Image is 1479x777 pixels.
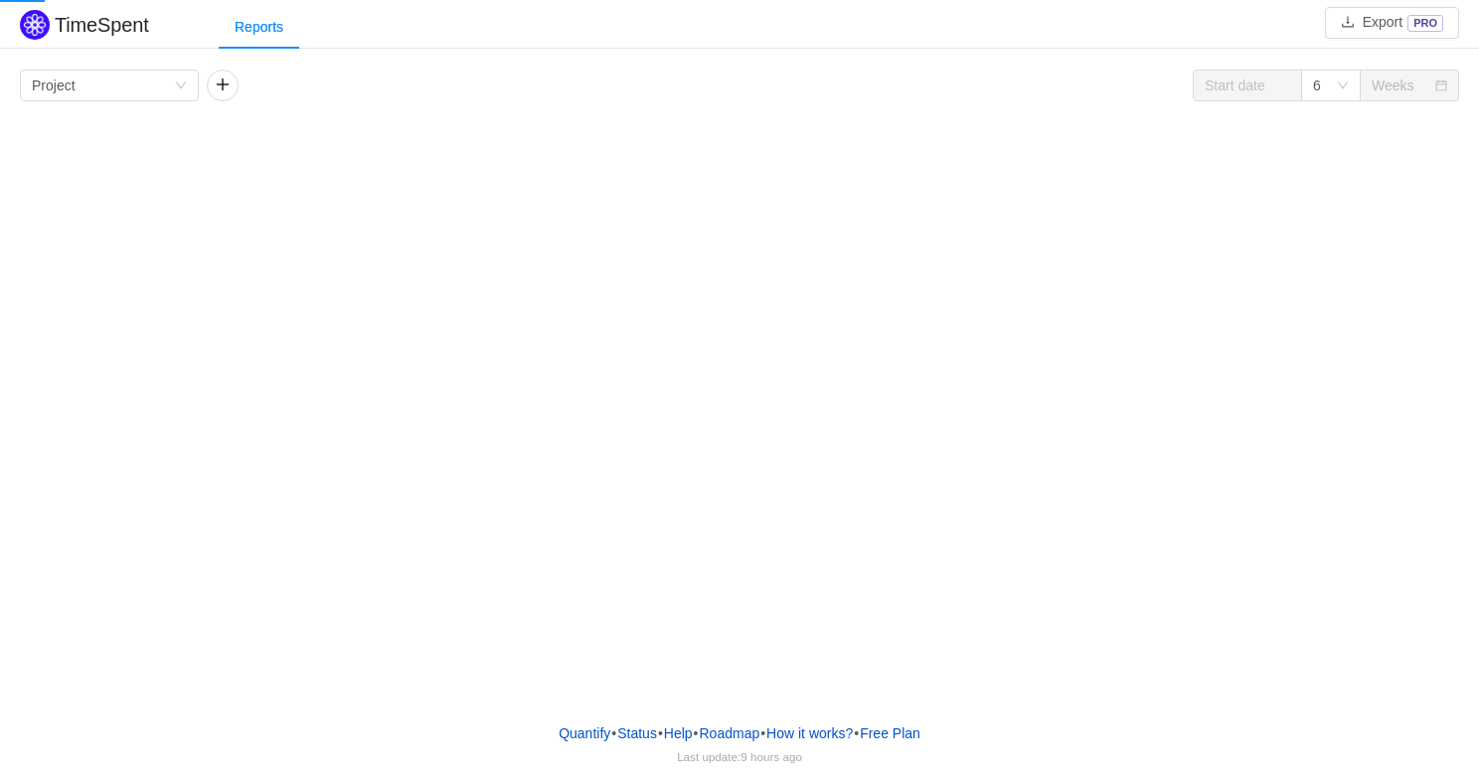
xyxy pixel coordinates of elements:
[611,725,616,741] span: •
[55,14,149,36] h2: TimeSpent
[616,718,658,748] a: Status
[207,70,239,101] button: icon: plus
[760,725,765,741] span: •
[1313,71,1321,100] div: 6
[20,10,50,40] img: Quantify logo
[1325,7,1459,39] button: icon: downloadExportPRO
[699,718,761,748] a: Roadmap
[663,718,694,748] a: Help
[854,725,859,741] span: •
[859,718,921,748] button: Free Plan
[677,750,802,763] span: Last update:
[1193,70,1302,101] input: Start date
[1337,79,1349,93] i: icon: down
[1435,79,1447,93] i: icon: calendar
[1372,71,1414,100] div: Weeks
[219,5,299,50] div: Reports
[175,79,187,93] i: icon: down
[694,725,699,741] span: •
[658,725,663,741] span: •
[32,71,76,100] div: Project
[765,718,854,748] button: How it works?
[558,718,611,748] a: Quantify
[740,750,802,763] span: 9 hours ago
